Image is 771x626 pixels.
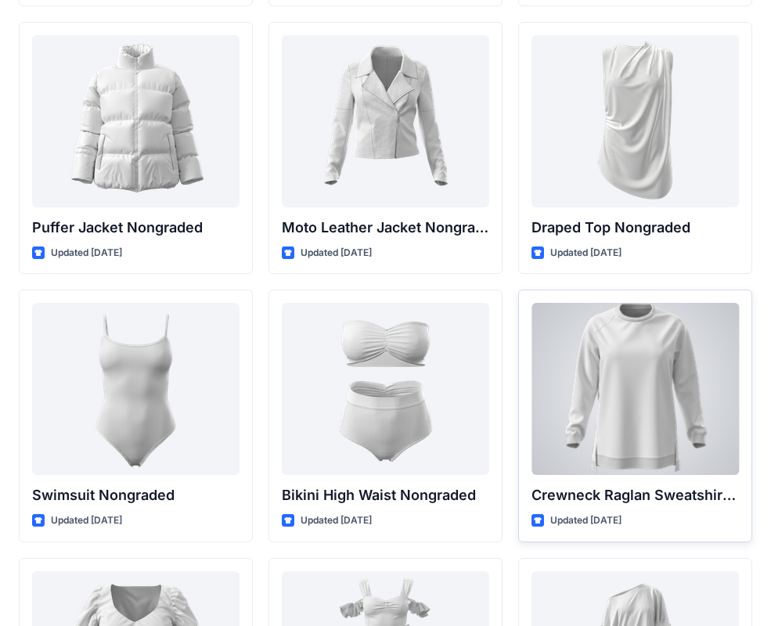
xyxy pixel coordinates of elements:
p: Bikini High Waist Nongraded [282,484,489,506]
p: Puffer Jacket Nongraded [32,217,240,239]
p: Moto Leather Jacket Nongraded [282,217,489,239]
p: Swimsuit Nongraded [32,484,240,506]
a: Puffer Jacket Nongraded [32,35,240,207]
p: Draped Top Nongraded [531,217,739,239]
a: Crewneck Raglan Sweatshirt w Slits Nongraded [531,303,739,475]
p: Updated [DATE] [550,513,621,529]
p: Updated [DATE] [550,245,621,261]
a: Swimsuit Nongraded [32,303,240,475]
p: Updated [DATE] [301,245,372,261]
p: Crewneck Raglan Sweatshirt w Slits Nongraded [531,484,739,506]
p: Updated [DATE] [51,513,122,529]
p: Updated [DATE] [51,245,122,261]
p: Updated [DATE] [301,513,372,529]
a: Bikini High Waist Nongraded [282,303,489,475]
a: Draped Top Nongraded [531,35,739,207]
a: Moto Leather Jacket Nongraded [282,35,489,207]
